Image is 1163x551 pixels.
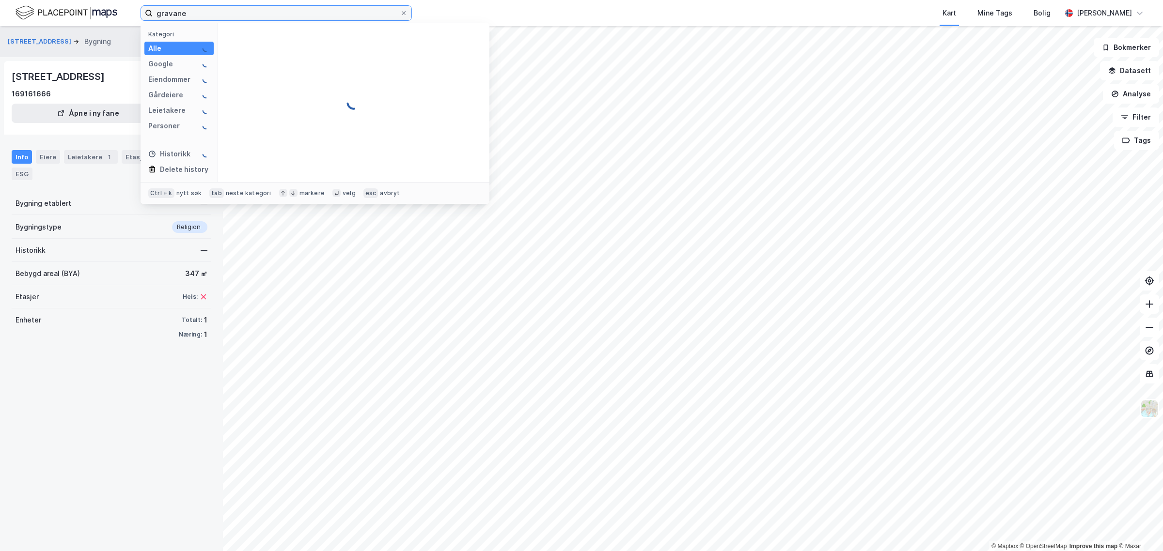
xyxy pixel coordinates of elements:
[202,60,210,68] img: spinner.a6d8c91a73a9ac5275cf975e30b51cfb.svg
[160,164,208,175] div: Delete history
[64,150,118,164] div: Leietakere
[1034,7,1051,19] div: Bolig
[202,150,210,158] img: spinner.a6d8c91a73a9ac5275cf975e30b51cfb.svg
[148,31,214,38] div: Kategori
[202,76,210,83] img: spinner.a6d8c91a73a9ac5275cf975e30b51cfb.svg
[202,107,210,114] img: spinner.a6d8c91a73a9ac5275cf975e30b51cfb.svg
[12,69,107,84] div: [STREET_ADDRESS]
[16,221,62,233] div: Bygningstype
[204,314,207,326] div: 1
[209,188,224,198] div: tab
[202,45,210,52] img: spinner.a6d8c91a73a9ac5275cf975e30b51cfb.svg
[1077,7,1132,19] div: [PERSON_NAME]
[36,150,60,164] div: Eiere
[126,153,194,161] div: Etasjer og enheter
[1113,107,1159,127] button: Filter
[1140,399,1159,418] img: Z
[16,291,39,303] div: Etasjer
[148,74,190,85] div: Eiendommer
[380,189,400,197] div: avbryt
[12,88,51,100] div: 169161666
[185,268,207,279] div: 347 ㎡
[148,148,190,160] div: Historikk
[226,189,271,197] div: neste kategori
[1115,505,1163,551] div: Kontrollprogram for chat
[16,314,41,326] div: Enheter
[1115,505,1163,551] iframe: Chat Widget
[943,7,956,19] div: Kart
[977,7,1012,19] div: Mine Tags
[182,316,202,324] div: Totalt:
[179,331,202,338] div: Næring:
[202,122,210,130] img: spinner.a6d8c91a73a9ac5275cf975e30b51cfb.svg
[148,43,161,54] div: Alle
[153,6,400,20] input: Søk på adresse, matrikkel, gårdeiere, leietakere eller personer
[148,120,180,132] div: Personer
[363,188,378,198] div: esc
[148,105,186,116] div: Leietakere
[12,168,32,180] div: ESG
[84,36,111,47] div: Bygning
[12,104,165,123] button: Åpne i ny fane
[202,91,210,99] img: spinner.a6d8c91a73a9ac5275cf975e30b51cfb.svg
[346,95,361,110] img: spinner.a6d8c91a73a9ac5275cf975e30b51cfb.svg
[176,189,202,197] div: nytt søk
[148,58,173,70] div: Google
[8,37,73,46] button: [STREET_ADDRESS]
[991,543,1018,550] a: Mapbox
[204,329,207,340] div: 1
[1100,61,1159,80] button: Datasett
[1114,131,1159,150] button: Tags
[1069,543,1117,550] a: Improve this map
[183,293,198,301] div: Heis:
[16,4,117,21] img: logo.f888ab2527a4732fd821a326f86c7f29.svg
[1020,543,1067,550] a: OpenStreetMap
[148,89,183,101] div: Gårdeiere
[12,150,32,164] div: Info
[104,152,114,162] div: 1
[16,198,71,209] div: Bygning etablert
[343,189,356,197] div: velg
[16,268,80,279] div: Bebygd areal (BYA)
[1094,38,1159,57] button: Bokmerker
[299,189,325,197] div: markere
[148,188,174,198] div: Ctrl + k
[1103,84,1159,104] button: Analyse
[16,245,46,256] div: Historikk
[201,245,207,256] div: —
